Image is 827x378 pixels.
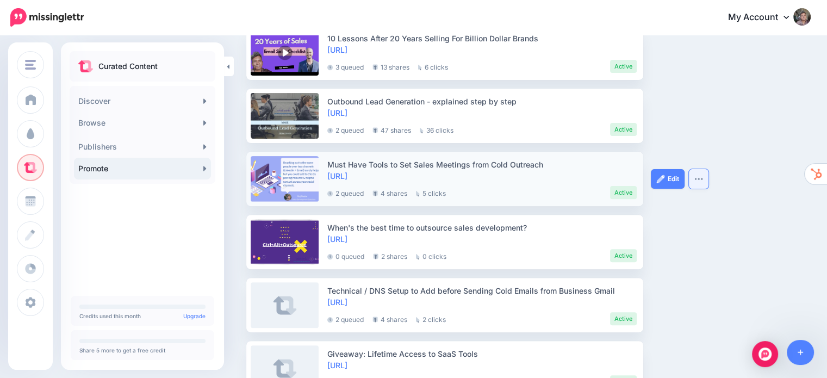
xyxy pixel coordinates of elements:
[327,96,637,107] div: Outbound Lead Generation - explained step by step
[416,317,420,323] img: pointer-grey.png
[372,190,378,196] img: share-grey.png
[651,295,685,315] a: Edit
[327,33,637,44] div: 10 Lessons After 20 Years Selling For Billion Dollar Brands
[372,127,378,133] img: share-grey.png
[373,249,407,262] li: 2 shares
[656,111,665,120] img: pencil-white.png
[327,60,364,73] li: 3 queued
[327,298,347,307] a: [URL]
[416,191,420,196] img: pointer-grey.png
[372,60,409,73] li: 13 shares
[656,175,665,183] img: pencil-white.png
[327,186,364,199] li: 2 queued
[418,65,422,70] img: pointer-grey.png
[651,232,685,252] a: Edit
[327,123,364,136] li: 2 queued
[327,191,333,196] img: clock-grey-darker.png
[327,171,347,181] a: [URL]
[327,234,347,244] a: [URL]
[78,60,93,72] img: curate.png
[74,90,211,112] a: Discover
[651,358,685,378] a: Edit
[372,186,407,199] li: 4 shares
[327,317,333,323] img: clock-grey-darker.png
[372,64,378,70] img: share-grey.png
[327,128,333,133] img: clock-grey-darker.png
[656,238,665,246] img: pencil-white.png
[327,222,637,233] div: When's the best time to outsource sales development?
[327,159,637,170] div: Must Have Tools to Set Sales Meetings from Cold Outreach
[327,285,637,296] div: Technical / DNS Setup to Add before Sending Cold Emails from Business Gmail
[373,253,378,259] img: share-grey.png
[694,367,703,370] img: dots.png
[752,341,778,367] div: Open Intercom Messenger
[25,60,36,70] img: menu.png
[372,123,411,136] li: 47 shares
[717,4,811,31] a: My Account
[656,48,665,57] img: pencil-white.png
[327,45,347,54] a: [URL]
[327,65,333,70] img: clock-grey-darker.png
[416,186,446,199] li: 5 clicks
[694,303,703,307] img: dots.png
[416,312,446,325] li: 2 clicks
[651,43,685,63] a: Edit
[418,60,448,73] li: 6 clicks
[651,169,685,189] a: Edit
[651,106,685,126] a: Edit
[327,348,637,360] div: Giveaway: Lifetime Access to SaaS Tools
[694,114,703,117] img: dots.png
[610,123,637,136] li: Active
[327,254,333,259] img: clock-grey-darker.png
[416,249,446,262] li: 0 clicks
[694,240,703,244] img: dots.png
[372,312,407,325] li: 4 shares
[327,249,364,262] li: 0 queued
[610,60,637,73] li: Active
[327,108,347,117] a: [URL]
[656,301,665,309] img: pencil-white.png
[372,317,378,323] img: share-grey.png
[10,8,84,27] img: Missinglettr
[610,249,637,262] li: Active
[416,254,420,259] img: pointer-grey.png
[610,312,637,325] li: Active
[420,123,453,136] li: 36 clicks
[610,186,637,199] li: Active
[327,361,347,370] a: [URL]
[694,177,703,181] img: dots.png
[74,158,211,179] a: Promote
[74,136,211,158] a: Publishers
[98,60,158,73] p: Curated Content
[420,128,424,133] img: pointer-grey.png
[327,312,364,325] li: 2 queued
[656,364,665,373] img: pencil-white.png
[277,45,293,60] img: play-circle-overlay.png
[74,112,211,134] a: Browse
[694,51,703,54] img: dots.png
